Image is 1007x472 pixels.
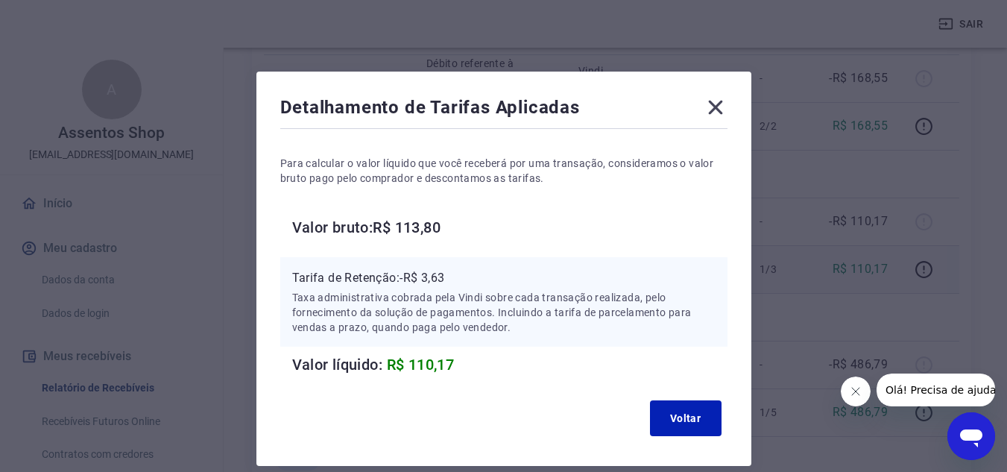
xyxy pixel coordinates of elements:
h6: Valor bruto: R$ 113,80 [292,215,727,239]
button: Voltar [650,400,722,436]
span: Olá! Precisa de ajuda? [9,10,125,22]
p: Para calcular o valor líquido que você receberá por uma transação, consideramos o valor bruto pag... [280,156,727,186]
iframe: Mensagem da empresa [877,374,995,406]
div: Detalhamento de Tarifas Aplicadas [280,95,727,125]
iframe: Fechar mensagem [841,377,871,406]
iframe: Botão para abrir a janela de mensagens [947,412,995,460]
span: R$ 110,17 [387,356,455,374]
p: Taxa administrativa cobrada pela Vindi sobre cada transação realizada, pelo fornecimento da soluç... [292,290,716,335]
h6: Valor líquido: [292,353,727,377]
p: Tarifa de Retenção: -R$ 3,63 [292,269,716,287]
